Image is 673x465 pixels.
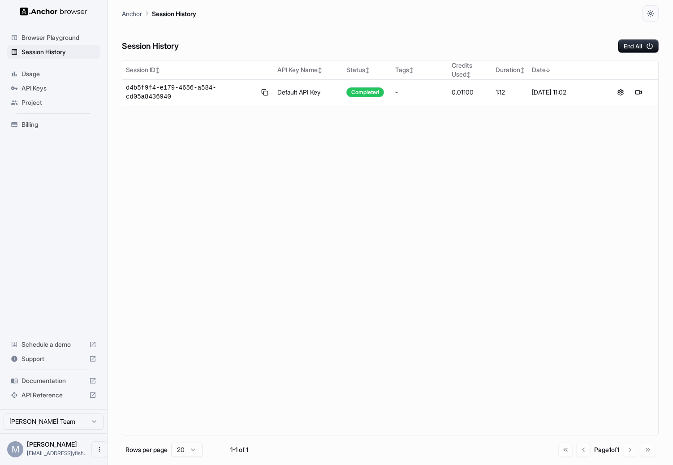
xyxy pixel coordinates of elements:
div: 0.01100 [452,88,488,97]
div: Billing [7,117,100,132]
div: Credits Used [452,61,488,79]
span: ↕ [520,67,525,73]
span: Usage [22,69,96,78]
p: Rows per page [125,445,168,454]
div: Session ID [126,65,270,74]
span: API Keys [22,84,96,93]
div: Documentation [7,374,100,388]
span: API Reference [22,391,86,400]
div: - [395,88,444,97]
div: Support [7,352,100,366]
td: Default API Key [274,80,343,105]
div: M [7,441,23,457]
div: Status [346,65,388,74]
div: 1:12 [496,88,525,97]
span: Session History [22,47,96,56]
span: ↕ [318,67,322,73]
div: Schedule a demo [7,337,100,352]
span: Support [22,354,86,363]
div: Date [532,65,598,74]
span: Billing [22,120,96,129]
span: ↕ [466,71,471,78]
div: Tags [395,65,444,74]
div: API Key Name [277,65,339,74]
div: Duration [496,65,525,74]
div: Completed [346,87,384,97]
div: 1-1 of 1 [217,445,262,454]
span: ↓ [546,67,550,73]
span: ↕ [365,67,370,73]
button: Open menu [91,441,108,457]
h6: Session History [122,40,179,53]
span: Documentation [22,376,86,385]
button: End All [618,39,659,53]
span: mario@tinyfish.io [27,450,88,456]
span: Browser Playground [22,33,96,42]
span: ↕ [409,67,414,73]
div: Session History [7,45,100,59]
p: Session History [152,9,196,18]
div: Usage [7,67,100,81]
div: Page 1 of 1 [594,445,619,454]
div: API Reference [7,388,100,402]
img: Anchor Logo [20,7,87,16]
div: Browser Playground [7,30,100,45]
nav: breadcrumb [122,9,196,18]
span: Schedule a demo [22,340,86,349]
span: d4b5f9f4-e179-4656-a584-cd05a8436940 [126,83,256,101]
div: Project [7,95,100,110]
span: ↕ [155,67,160,73]
div: API Keys [7,81,100,95]
p: Anchor [122,9,142,18]
div: [DATE] 11:02 [532,88,598,97]
span: Project [22,98,96,107]
span: Mario Elysian [27,440,77,448]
